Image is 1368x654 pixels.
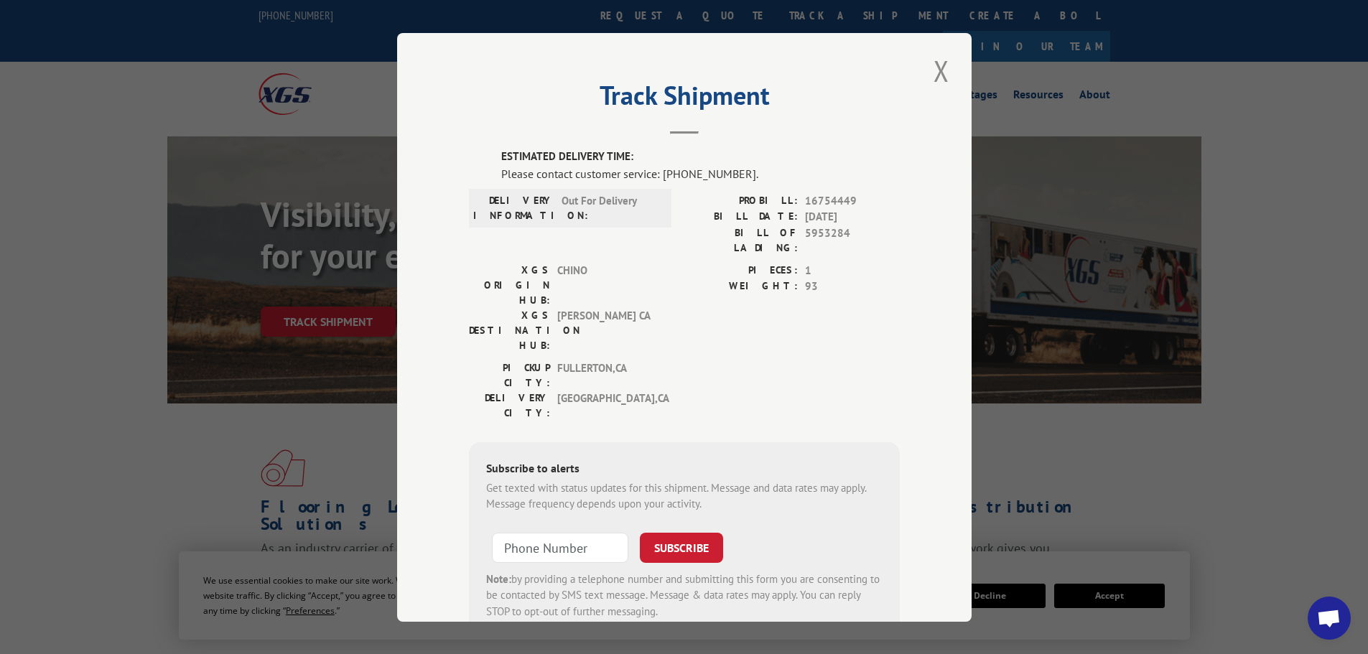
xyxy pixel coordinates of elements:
[640,532,723,562] button: SUBSCRIBE
[805,225,900,255] span: 5953284
[805,209,900,225] span: [DATE]
[501,164,900,182] div: Please contact customer service: [PHONE_NUMBER].
[557,390,654,420] span: [GEOGRAPHIC_DATA] , CA
[684,262,798,279] label: PIECES:
[469,360,550,390] label: PICKUP CITY:
[469,85,900,113] h2: Track Shipment
[557,262,654,307] span: CHINO
[501,149,900,165] label: ESTIMATED DELIVERY TIME:
[684,225,798,255] label: BILL OF LADING:
[557,307,654,352] span: [PERSON_NAME] CA
[684,192,798,209] label: PROBILL:
[684,279,798,295] label: WEIGHT:
[557,360,654,390] span: FULLERTON , CA
[1308,597,1351,640] a: Open chat
[929,51,954,90] button: Close modal
[805,262,900,279] span: 1
[562,192,659,223] span: Out For Delivery
[469,390,550,420] label: DELIVERY CITY:
[486,459,883,480] div: Subscribe to alerts
[684,209,798,225] label: BILL DATE:
[805,192,900,209] span: 16754449
[469,262,550,307] label: XGS ORIGIN HUB:
[492,532,628,562] input: Phone Number
[469,307,550,352] label: XGS DESTINATION HUB:
[486,571,511,585] strong: Note:
[486,480,883,512] div: Get texted with status updates for this shipment. Message and data rates may apply. Message frequ...
[473,192,554,223] label: DELIVERY INFORMATION:
[486,571,883,620] div: by providing a telephone number and submitting this form you are consenting to be contacted by SM...
[805,279,900,295] span: 93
